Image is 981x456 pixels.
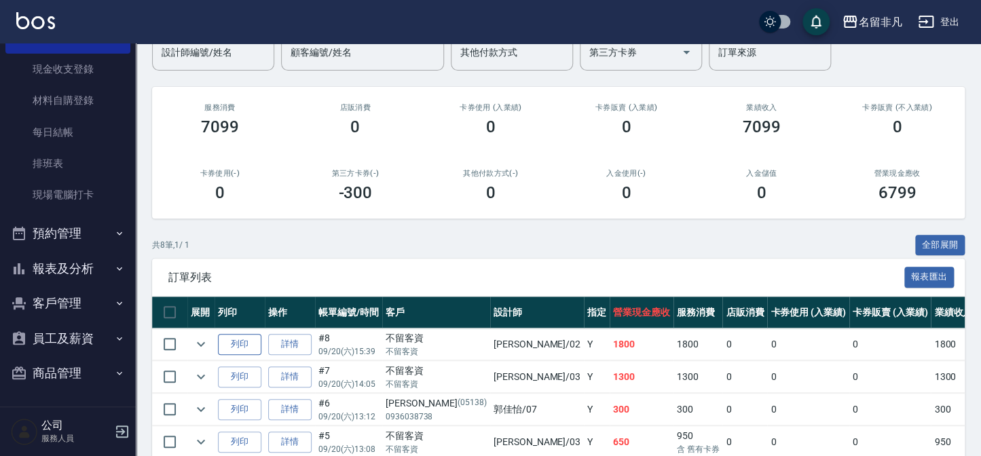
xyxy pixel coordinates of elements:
p: 服務人員 [41,432,111,444]
td: 300 [673,394,723,425]
h2: 店販消費 [304,103,407,112]
h2: 其他付款方式(-) [439,169,542,178]
div: 不留客資 [386,429,487,443]
td: Y [584,361,610,393]
h3: 0 [486,183,496,202]
th: 設計師 [490,297,584,328]
a: 詳情 [268,366,312,387]
th: 卡券使用 (入業績) [767,297,849,328]
button: 商品管理 [5,356,130,391]
p: 不留客資 [386,345,487,358]
td: 0 [767,394,849,425]
td: 1800 [673,328,723,360]
div: [PERSON_NAME] [386,396,487,411]
p: 09/20 (六) 14:05 [318,378,379,390]
p: 不留客資 [386,443,487,455]
button: 報表匯出 [904,267,955,288]
button: 列印 [218,399,261,420]
h3: 0 [486,117,496,136]
td: 0 [767,328,849,360]
a: 報表匯出 [904,270,955,283]
td: 1300 [673,361,723,393]
h3: 0 [757,183,766,202]
h2: 業績收入 [710,103,813,112]
div: 不留客資 [386,331,487,345]
button: expand row [191,432,211,452]
button: 登出 [912,9,965,35]
h2: 卡券販賣 (不入業績) [846,103,949,112]
h3: 0 [892,117,902,136]
td: 0 [722,394,767,425]
td: 1300 [610,361,673,393]
button: 全部展開 [915,235,965,256]
th: 客戶 [382,297,490,328]
th: 服務消費 [673,297,723,328]
img: Person [11,418,38,445]
button: expand row [191,399,211,419]
h3: 服務消費 [168,103,272,112]
button: Open [675,41,697,63]
th: 卡券販賣 (入業績) [849,297,931,328]
p: 0936038738 [386,411,487,423]
td: 郭佳怡 /07 [490,394,584,425]
td: 0 [722,328,767,360]
th: 店販消費 [722,297,767,328]
td: 0 [849,394,931,425]
td: Y [584,328,610,360]
td: 0 [767,361,849,393]
td: 0 [849,328,931,360]
td: 1300 [931,361,976,393]
h3: 0 [350,117,360,136]
td: #7 [315,361,382,393]
h2: 入金使用(-) [575,169,678,178]
th: 列印 [215,297,265,328]
th: 帳單編號/時間 [315,297,382,328]
button: 員工及薪資 [5,321,130,356]
button: 列印 [218,366,261,387]
a: 詳情 [268,334,312,355]
p: 不留客資 [386,378,487,390]
a: 每日結帳 [5,117,130,148]
h2: 第三方卡券(-) [304,169,407,178]
p: 09/20 (六) 13:08 [318,443,379,455]
h5: 公司 [41,419,111,432]
td: #6 [315,394,382,425]
div: 不留客資 [386,364,487,378]
a: 詳情 [268,399,312,420]
th: 展開 [187,297,215,328]
h3: 0 [621,183,631,202]
th: 營業現金應收 [610,297,673,328]
td: [PERSON_NAME] /03 [490,361,584,393]
button: expand row [191,334,211,354]
h2: 營業現金應收 [846,169,949,178]
th: 指定 [584,297,610,328]
button: save [802,8,830,35]
h3: 0 [215,183,225,202]
td: #8 [315,328,382,360]
h3: 0 [621,117,631,136]
img: Logo [16,12,55,29]
td: [PERSON_NAME] /02 [490,328,584,360]
p: 含 舊有卡券 [677,443,720,455]
th: 操作 [265,297,315,328]
td: 1800 [931,328,976,360]
h3: 7099 [743,117,781,136]
h3: -300 [338,183,372,202]
button: 列印 [218,334,261,355]
span: 訂單列表 [168,271,904,284]
p: 09/20 (六) 15:39 [318,345,379,358]
h2: 卡券使用(-) [168,169,272,178]
button: 列印 [218,432,261,453]
td: Y [584,394,610,425]
p: (05138) [458,396,487,411]
button: 預約管理 [5,216,130,251]
h2: 卡券販賣 (入業績) [575,103,678,112]
a: 詳情 [268,432,312,453]
td: 300 [610,394,673,425]
td: 300 [931,394,976,425]
h2: 卡券使用 (入業績) [439,103,542,112]
button: expand row [191,366,211,387]
a: 排班表 [5,148,130,179]
td: 1800 [610,328,673,360]
button: 報表及分析 [5,251,130,286]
